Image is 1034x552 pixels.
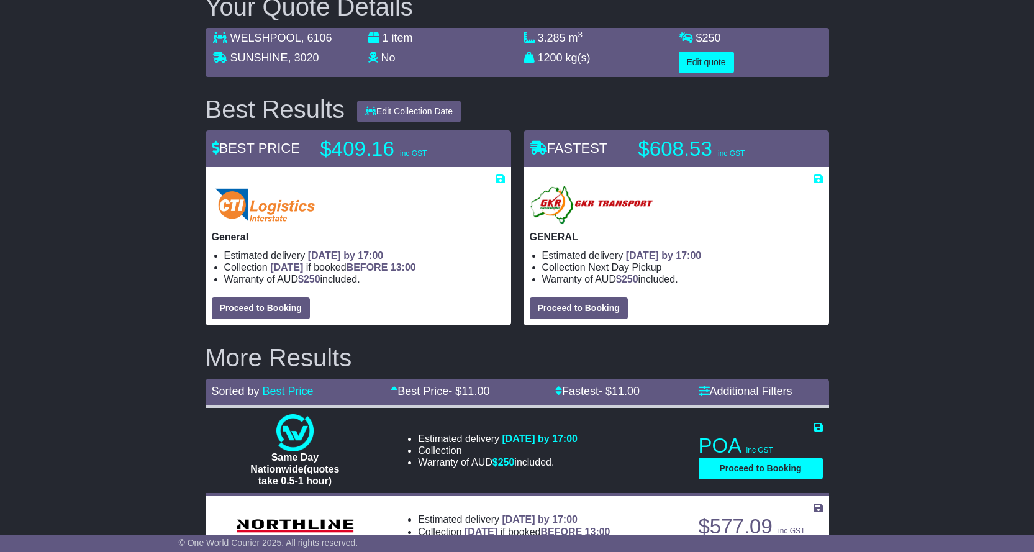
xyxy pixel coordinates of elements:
button: Proceed to Booking [699,458,823,479]
sup: 3 [578,30,583,39]
span: 13:00 [585,527,610,537]
img: Northline Distribution: GENERAL [233,515,357,536]
span: $ [298,274,320,284]
span: $ [616,274,638,284]
span: if booked [465,527,610,537]
li: Collection [542,261,823,273]
span: m [569,32,583,44]
span: 11.00 [612,385,640,397]
span: inc GST [746,446,773,455]
img: One World Courier: Same Day Nationwide(quotes take 0.5-1 hour) [276,414,314,451]
span: WELSHPOOL [230,32,301,44]
span: - $ [448,385,489,397]
span: inc GST [778,527,805,535]
span: [DATE] [465,527,497,537]
span: SUNSHINE [230,52,288,64]
span: FASTEST [530,140,608,156]
span: inc GST [718,149,745,158]
a: Additional Filters [699,385,792,397]
p: $409.16 [320,137,476,161]
button: Edit quote [679,52,734,73]
li: Collection [224,261,505,273]
h2: More Results [206,344,829,371]
span: Sorted by [212,385,260,397]
span: 1 [383,32,389,44]
span: [DATE] [270,262,303,273]
a: Best Price- $11.00 [391,385,489,397]
span: [DATE] by 17:00 [502,433,578,444]
p: $577.09 [699,514,823,539]
p: GENERAL [530,231,823,243]
li: Warranty of AUD included. [418,456,578,468]
li: Warranty of AUD included. [542,273,823,285]
span: 250 [498,457,515,468]
a: Fastest- $11.00 [555,385,640,397]
img: GKR: GENERAL [530,185,656,225]
p: General [212,231,505,243]
li: Estimated delivery [224,250,505,261]
span: 3.285 [538,32,566,44]
span: 11.00 [461,385,489,397]
span: [DATE] by 17:00 [626,250,702,261]
span: $ [492,457,515,468]
span: BEST PRICE [212,140,300,156]
p: $608.53 [638,137,794,161]
span: © One World Courier 2025. All rights reserved. [179,538,358,548]
span: , 3020 [288,52,319,64]
span: 1200 [538,52,563,64]
span: $ [696,32,721,44]
li: Estimated delivery [418,514,610,525]
span: Same Day Nationwide(quotes take 0.5-1 hour) [250,452,339,486]
li: Estimated delivery [418,433,578,445]
span: if booked [270,262,415,273]
li: Warranty of AUD included. [224,273,505,285]
span: item [392,32,413,44]
button: Edit Collection Date [357,101,461,122]
span: 13:00 [391,262,416,273]
img: CTI Logistics - Interstate: General [212,185,319,225]
span: No [381,52,396,64]
span: [DATE] by 17:00 [502,514,578,525]
button: Proceed to Booking [212,297,310,319]
span: [DATE] by 17:00 [308,250,384,261]
span: 250 [622,274,638,284]
span: Next Day Pickup [588,262,661,273]
button: Proceed to Booking [530,297,628,319]
span: kg(s) [566,52,591,64]
li: Estimated delivery [542,250,823,261]
span: , 6106 [301,32,332,44]
span: 250 [304,274,320,284]
span: BEFORE [347,262,388,273]
div: Best Results [199,96,351,123]
li: Collection [418,445,578,456]
span: - $ [599,385,640,397]
p: POA [699,433,823,458]
span: 250 [702,32,721,44]
a: Best Price [263,385,314,397]
li: Collection [418,526,610,538]
span: inc GST [400,149,427,158]
span: BEFORE [540,527,582,537]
